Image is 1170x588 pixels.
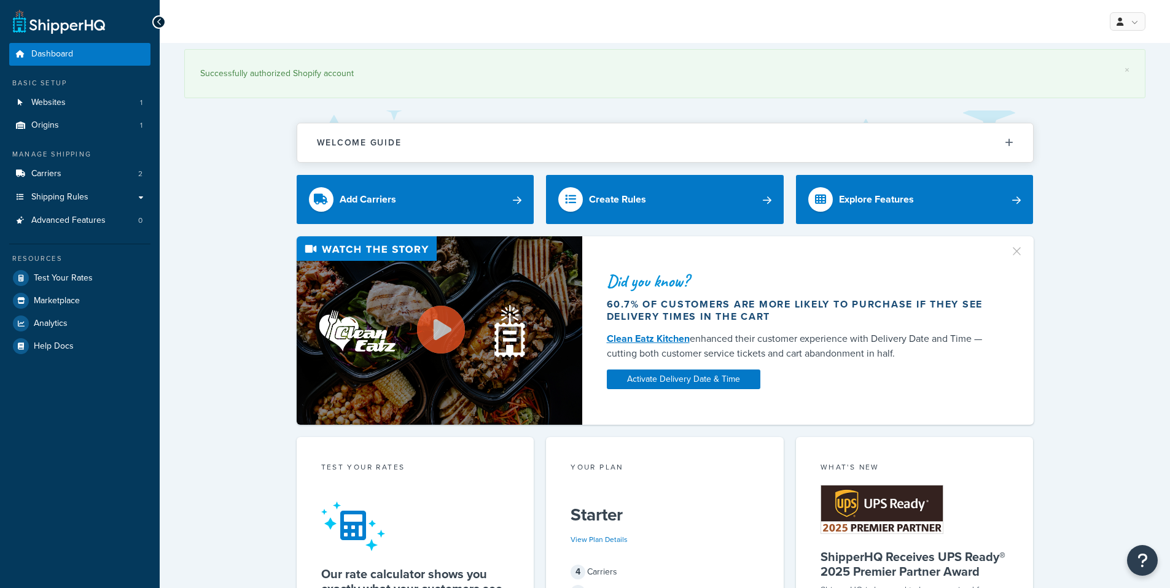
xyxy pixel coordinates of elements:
[321,462,510,476] div: Test your rates
[607,273,995,290] div: Did you know?
[34,341,74,352] span: Help Docs
[607,331,690,346] a: Clean Eatz Kitchen
[340,191,396,208] div: Add Carriers
[31,98,66,108] span: Websites
[571,505,759,525] h5: Starter
[607,369,760,389] a: Activate Delivery Date & Time
[607,298,995,323] div: 60.7% of customers are more likely to purchase if they see delivery times in the cart
[34,273,93,284] span: Test Your Rates
[9,163,150,185] li: Carriers
[200,65,1129,82] div: Successfully authorized Shopify account
[138,169,142,179] span: 2
[571,563,759,581] div: Carriers
[31,192,88,203] span: Shipping Rules
[589,191,646,208] div: Create Rules
[9,114,150,137] li: Origins
[138,215,142,226] span: 0
[571,534,628,545] a: View Plan Details
[31,120,59,131] span: Origins
[546,175,784,224] a: Create Rules
[1127,545,1158,576] button: Open Resource Center
[34,296,80,306] span: Marketplace
[796,175,1034,224] a: Explore Features
[140,120,142,131] span: 1
[140,98,142,108] span: 1
[9,209,150,232] a: Advanced Features0
[1125,65,1129,75] a: ×
[31,169,61,179] span: Carriers
[9,253,150,264] div: Resources
[9,43,150,66] a: Dashboard
[9,91,150,114] li: Websites
[297,175,534,224] a: Add Carriers
[571,462,759,476] div: Your Plan
[9,149,150,160] div: Manage Shipping
[9,78,150,88] div: Basic Setup
[571,565,585,579] span: 4
[34,319,68,329] span: Analytics
[9,267,150,289] a: Test Your Rates
[9,163,150,185] a: Carriers2
[31,215,106,226] span: Advanced Features
[9,186,150,209] a: Shipping Rules
[9,91,150,114] a: Websites1
[821,549,1009,579] h5: ShipperHQ Receives UPS Ready® 2025 Premier Partner Award
[31,49,73,60] span: Dashboard
[9,209,150,232] li: Advanced Features
[9,335,150,357] a: Help Docs
[9,312,150,335] a: Analytics
[821,462,1009,476] div: What's New
[839,191,914,208] div: Explore Features
[9,290,150,312] a: Marketplace
[9,114,150,137] a: Origins1
[317,138,402,147] h2: Welcome Guide
[607,331,995,361] div: enhanced their customer experience with Delivery Date and Time — cutting both customer service ti...
[297,123,1033,162] button: Welcome Guide
[297,236,582,425] img: Video thumbnail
